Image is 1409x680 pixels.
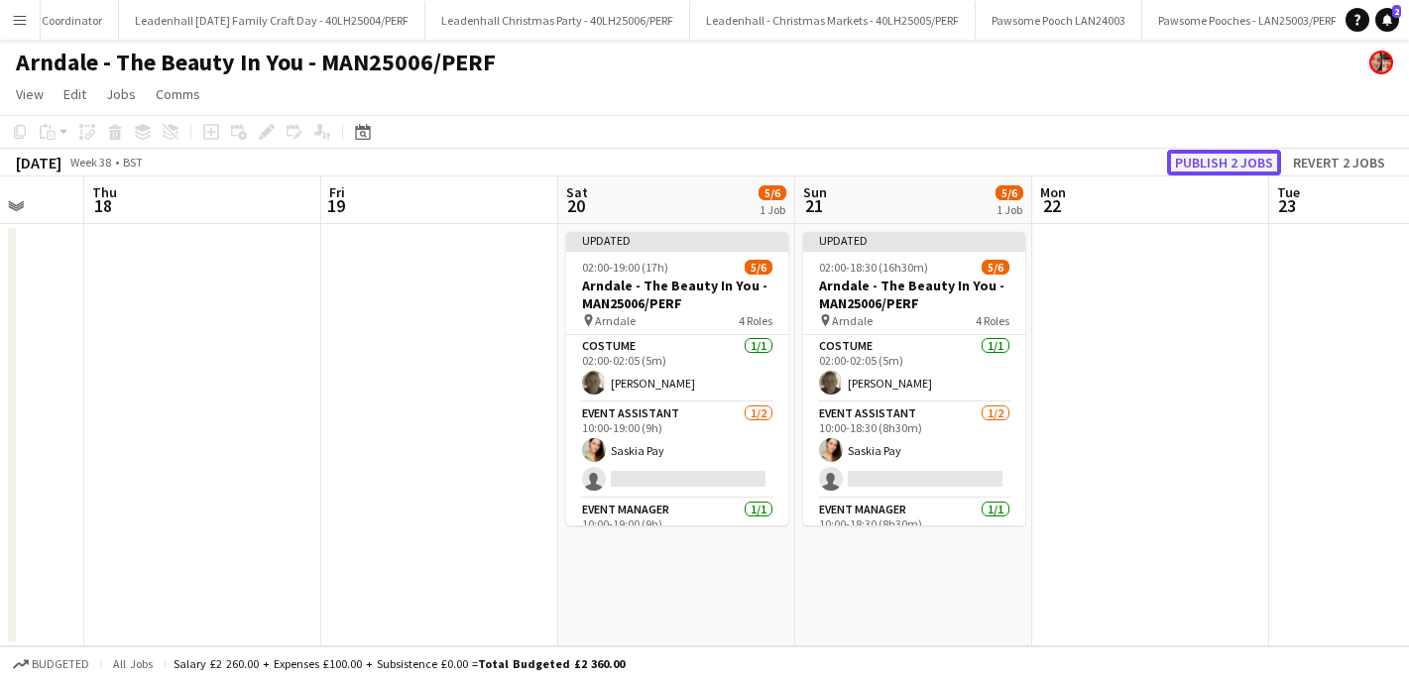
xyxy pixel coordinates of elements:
span: All jobs [109,656,157,671]
span: View [16,85,44,103]
app-job-card: Updated02:00-19:00 (17h)5/6Arndale - The Beauty In You - MAN25006/PERF Arndale4 RolesCostume1/102... [566,232,788,525]
a: 2 [1375,8,1399,32]
span: Edit [63,85,86,103]
app-card-role: Costume1/102:00-02:05 (5m)[PERSON_NAME] [566,335,788,402]
button: Publish 2 jobs [1167,150,1281,175]
span: Mon [1040,183,1066,201]
span: Arndale [832,313,873,328]
span: Fri [329,183,345,201]
button: Leadenhall Christmas Party - 40LH25006/PERF [425,1,690,40]
span: Tue [1277,183,1300,201]
a: Edit [56,81,94,107]
app-card-role: Event Manager1/110:00-18:30 (8h30m) [803,499,1025,566]
app-card-role: Event Assistant1/210:00-19:00 (9h)Saskia Pay [566,402,788,499]
h3: Arndale - The Beauty In You - MAN25006/PERF [566,277,788,312]
h1: Arndale - The Beauty In You - MAN25006/PERF [16,48,496,77]
div: Updated [566,232,788,248]
span: Sat [566,183,588,201]
span: Comms [156,85,200,103]
span: 02:00-18:30 (16h30m) [819,260,928,275]
div: BST [123,155,143,170]
app-user-avatar: Performer Department [1369,51,1393,74]
span: 22 [1037,194,1066,217]
span: Week 38 [65,155,115,170]
app-card-role: Event Manager1/110:00-19:00 (9h) [566,499,788,566]
span: 5/6 [745,260,772,275]
span: 18 [89,194,117,217]
div: 1 Job [760,202,785,217]
span: 02:00-19:00 (17h) [582,260,668,275]
h3: Arndale - The Beauty In You - MAN25006/PERF [803,277,1025,312]
span: 5/6 [996,185,1023,200]
a: Comms [148,81,208,107]
div: Salary £2 260.00 + Expenses £100.00 + Subsistence £0.00 = [174,656,625,671]
span: Budgeted [32,657,89,671]
button: Leadenhall - Christmas Markets - 40LH25005/PERF [690,1,976,40]
app-card-role: Costume1/102:00-02:05 (5m)[PERSON_NAME] [803,335,1025,402]
span: Arndale [595,313,636,328]
span: 2 [1392,5,1401,18]
span: Jobs [106,85,136,103]
span: Thu [92,183,117,201]
button: Pawsome Pooches - LAN25003/PERF [1142,1,1353,40]
span: 21 [800,194,827,217]
button: Pawsome Pooch LAN24003 [976,1,1142,40]
span: 5/6 [982,260,1009,275]
app-card-role: Event Assistant1/210:00-18:30 (8h30m)Saskia Pay [803,402,1025,499]
div: [DATE] [16,153,61,172]
span: Total Budgeted £2 360.00 [478,656,625,671]
button: Leadenhall [DATE] Family Craft Day - 40LH25004/PERF [119,1,425,40]
button: Revert 2 jobs [1285,150,1393,175]
a: View [8,81,52,107]
span: 23 [1274,194,1300,217]
span: 5/6 [759,185,786,200]
div: Updated [803,232,1025,248]
div: 1 Job [997,202,1022,217]
span: 20 [563,194,588,217]
span: 19 [326,194,345,217]
button: Budgeted [10,653,92,675]
a: Jobs [98,81,144,107]
span: 4 Roles [976,313,1009,328]
app-job-card: Updated02:00-18:30 (16h30m)5/6Arndale - The Beauty In You - MAN25006/PERF Arndale4 RolesCostume1/... [803,232,1025,525]
span: 4 Roles [739,313,772,328]
span: Sun [803,183,827,201]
